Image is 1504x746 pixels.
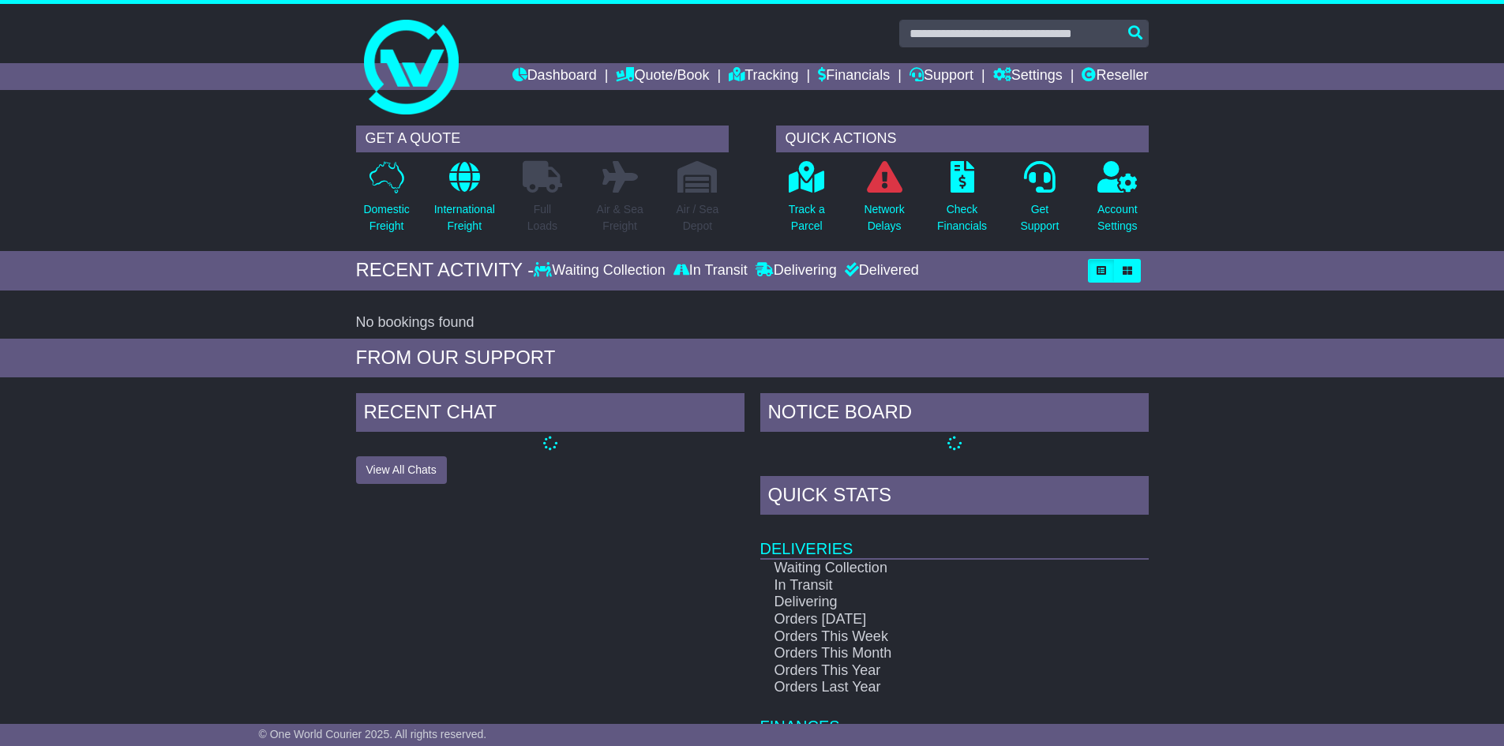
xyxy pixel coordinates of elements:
[1082,63,1148,90] a: Reseller
[910,63,973,90] a: Support
[760,645,1093,662] td: Orders This Month
[760,476,1149,519] div: Quick Stats
[597,201,643,234] p: Air & Sea Freight
[936,160,988,243] a: CheckFinancials
[760,559,1093,577] td: Waiting Collection
[752,262,841,279] div: Delivering
[760,393,1149,436] div: NOTICE BOARD
[534,262,669,279] div: Waiting Collection
[760,679,1093,696] td: Orders Last Year
[864,201,904,234] p: Network Delays
[1097,160,1138,243] a: AccountSettings
[356,259,534,282] div: RECENT ACTIVITY -
[362,160,410,243] a: DomesticFreight
[760,594,1093,611] td: Delivering
[669,262,752,279] div: In Transit
[729,63,798,90] a: Tracking
[677,201,719,234] p: Air / Sea Depot
[993,63,1063,90] a: Settings
[616,63,709,90] a: Quote/Book
[259,728,487,740] span: © One World Courier 2025. All rights reserved.
[841,262,919,279] div: Delivered
[863,160,905,243] a: NetworkDelays
[356,126,729,152] div: GET A QUOTE
[760,696,1149,737] td: Finances
[512,63,597,90] a: Dashboard
[363,201,409,234] p: Domestic Freight
[356,393,744,436] div: RECENT CHAT
[1020,201,1059,234] p: Get Support
[760,662,1093,680] td: Orders This Year
[434,201,495,234] p: International Freight
[1019,160,1060,243] a: GetSupport
[760,577,1093,594] td: In Transit
[433,160,496,243] a: InternationalFreight
[356,347,1149,369] div: FROM OUR SUPPORT
[788,160,826,243] a: Track aParcel
[356,456,447,484] button: View All Chats
[523,201,562,234] p: Full Loads
[356,314,1149,332] div: No bookings found
[776,126,1149,152] div: QUICK ACTIONS
[760,519,1149,559] td: Deliveries
[760,628,1093,646] td: Orders This Week
[789,201,825,234] p: Track a Parcel
[818,63,890,90] a: Financials
[937,201,987,234] p: Check Financials
[760,611,1093,628] td: Orders [DATE]
[1097,201,1138,234] p: Account Settings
